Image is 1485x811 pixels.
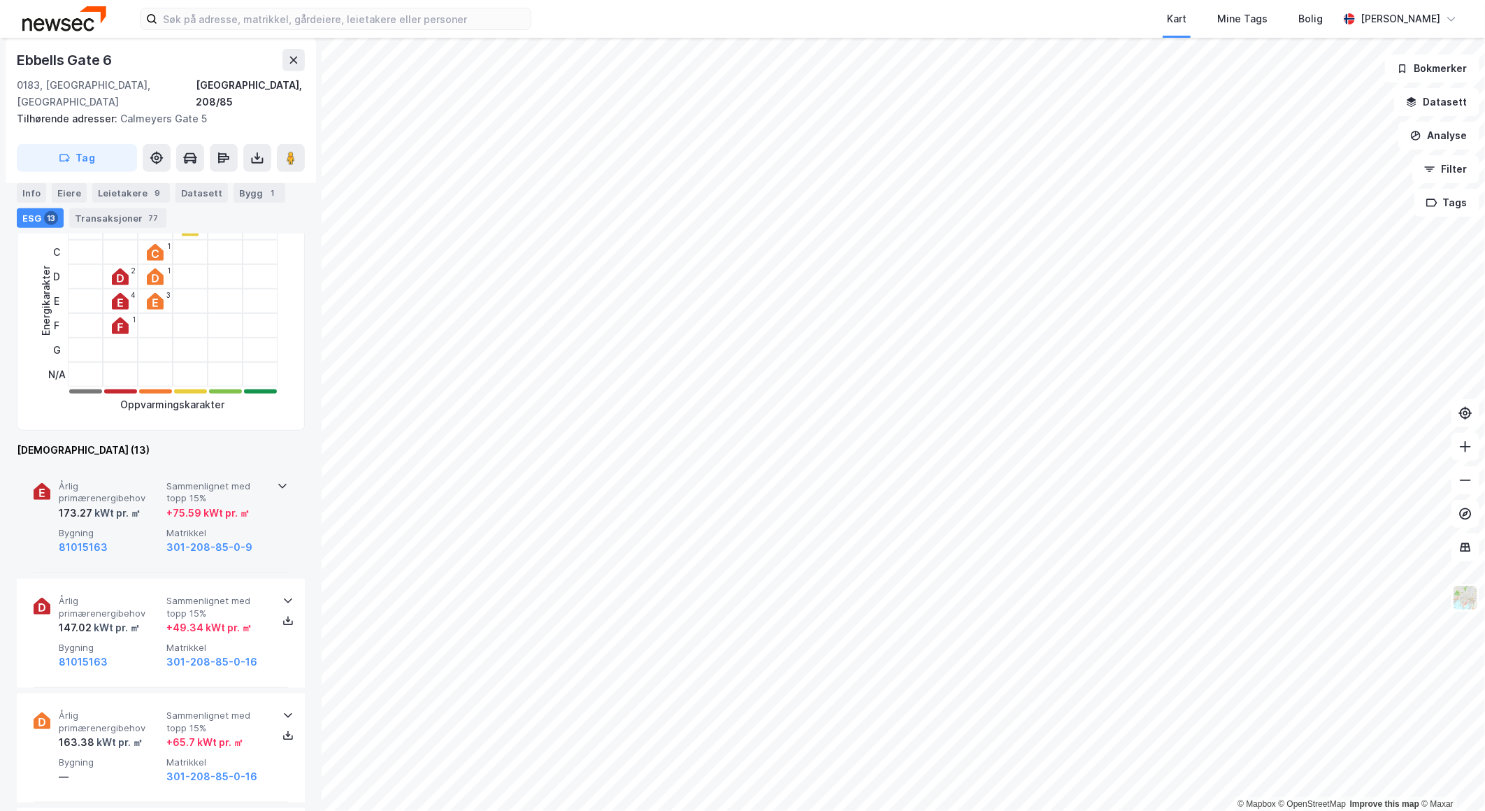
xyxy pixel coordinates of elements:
div: F [48,313,66,338]
div: 1 [167,266,171,275]
div: 0183, [GEOGRAPHIC_DATA], [GEOGRAPHIC_DATA] [17,77,196,110]
div: E [48,289,66,313]
div: 147.02 [59,619,140,636]
div: 9 [150,186,164,200]
span: Tilhørende adresser: [17,113,120,124]
a: Mapbox [1237,799,1276,809]
div: Eiere [52,183,87,203]
div: kWt pr. ㎡ [92,619,140,636]
div: D [48,264,66,289]
span: Sammenlignet med topp 15% [166,595,268,619]
div: kWt pr. ㎡ [94,734,143,751]
span: Årlig primærenergibehov [59,595,161,619]
div: 4 [131,291,136,299]
span: Årlig primærenergibehov [59,710,161,734]
button: 301-208-85-0-9 [166,539,252,556]
div: 13 [44,211,58,225]
div: Kontrollprogram for chat [1415,744,1485,811]
img: Z [1452,584,1479,611]
iframe: Chat Widget [1415,744,1485,811]
button: Analyse [1398,122,1479,150]
div: Transaksjoner [69,208,166,228]
button: 301-208-85-0-16 [166,654,257,670]
div: [DEMOGRAPHIC_DATA] (13) [17,442,305,459]
span: Bygning [59,756,161,768]
button: Bokmerker [1385,55,1479,82]
div: 163.38 [59,734,143,751]
div: [PERSON_NAME] [1361,10,1440,27]
a: OpenStreetMap [1279,799,1347,809]
span: Matrikkel [166,527,268,539]
span: Matrikkel [166,642,268,654]
div: Mine Tags [1217,10,1268,27]
div: Calmeyers Gate 5 [17,110,294,127]
div: Bygg [234,183,285,203]
button: Datasett [1394,88,1479,116]
div: + 75.59 kWt pr. ㎡ [166,505,250,522]
div: — [59,768,161,785]
div: Kart [1167,10,1186,27]
div: Ebbells Gate 6 [17,49,115,71]
button: 301-208-85-0-16 [166,768,257,785]
button: Tags [1414,189,1479,217]
span: Bygning [59,642,161,654]
div: 77 [145,211,161,225]
span: Årlig primærenergibehov [59,480,161,505]
div: N/A [48,362,66,387]
input: Søk på adresse, matrikkel, gårdeiere, leietakere eller personer [157,8,531,29]
div: Energikarakter [38,266,55,336]
div: 1 [132,315,136,324]
div: 173.27 [59,505,141,522]
div: Datasett [175,183,228,203]
div: + 49.34 kWt pr. ㎡ [166,619,252,636]
span: Sammenlignet med topp 15% [166,710,268,734]
div: Leietakere [92,183,170,203]
div: C [48,240,66,264]
div: G [48,338,66,362]
span: Matrikkel [166,756,268,768]
div: Bolig [1298,10,1323,27]
button: Tag [17,144,137,172]
span: Bygning [59,527,161,539]
div: 1 [266,186,280,200]
div: Oppvarmingskarakter [121,396,225,413]
div: + 65.7 kWt pr. ㎡ [166,734,243,751]
button: Filter [1412,155,1479,183]
div: [GEOGRAPHIC_DATA], 208/85 [196,77,305,110]
button: 81015163 [59,654,108,670]
div: kWt pr. ㎡ [92,505,141,522]
span: Sammenlignet med topp 15% [166,480,268,505]
div: ESG [17,208,64,228]
div: 3 [166,291,171,299]
img: newsec-logo.f6e21ccffca1b3a03d2d.png [22,6,106,31]
div: Info [17,183,46,203]
div: 2 [131,266,136,275]
div: 1 [167,242,171,250]
button: 81015163 [59,539,108,556]
a: Improve this map [1350,799,1419,809]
